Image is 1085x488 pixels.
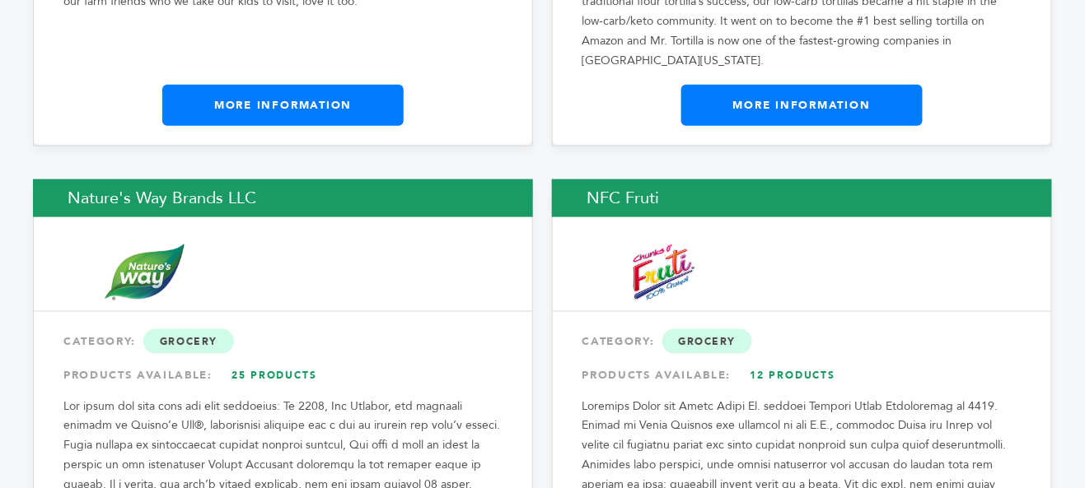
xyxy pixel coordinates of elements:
span: Grocery [143,329,234,354]
img: NFC Fruti [587,244,740,300]
a: 12 Products [735,360,850,390]
div: PRODUCTS AVAILABLE: [582,360,1022,390]
h2: NFC Fruti [552,179,1052,217]
img: Nature's Way Brands LLC [68,244,221,300]
div: CATEGORY: [63,327,503,356]
a: More Information [681,85,923,126]
a: More Information [162,85,404,126]
div: PRODUCTS AVAILABLE: [63,360,503,390]
a: 25 Products [217,360,332,390]
span: Grocery [662,329,753,354]
h2: Nature's Way Brands LLC [33,179,533,217]
div: CATEGORY: [582,327,1022,356]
